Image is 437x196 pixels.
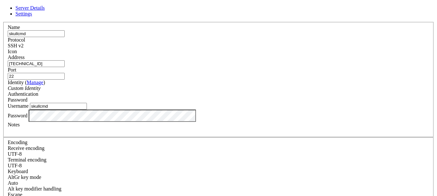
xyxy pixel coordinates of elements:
[3,14,353,19] x-row: the exact distribution terms for each program are described in the
[3,63,353,68] x-row: individual files in /usr/share/doc/*/copyright.
[8,174,41,180] label: Set the expected encoding for data received from the host. If the encodings do not match, visual ...
[8,145,44,151] label: Set the expected encoding for data received from the host. If the encodings do not match, visual ...
[8,91,38,97] label: Authentication
[27,80,43,85] a: Manage
[3,74,353,79] x-row: Ubuntu comes with ABSOLUTELY NO WARRANTY, to the extent permitted by
[8,169,28,174] label: Keyboard
[8,24,20,30] label: Name
[3,19,353,24] x-row: individual files in /usr/share/doc/*/copyright.
[8,151,22,157] span: UTF-8
[8,43,429,49] div: SSH v2
[3,101,353,107] x-row: $ sudo su -l
[8,186,61,191] label: Controls how the Alt key is handled. Escape: Send an ESC prefix. 8-Bit: Add 128 to the typed char...
[8,163,22,168] span: UTF-8
[3,79,353,85] x-row: applicable law.
[3,52,353,57] x-row: The programs included with the Ubuntu system are free software;
[3,96,353,101] x-row: Could not chdir to home directory /home/skullcmd: No such file or directory
[8,80,45,85] label: Identity
[15,11,32,16] a: Settings
[8,85,41,91] i: Custom Identity
[3,145,5,151] div: (0, 26)
[8,151,429,157] div: UTF-8
[15,5,45,11] a: Server Details
[8,30,65,37] input: Server Name
[3,118,353,123] x-row: WebSocket server settings:
[8,37,25,43] label: Protocol
[8,60,65,67] input: Host Name or IP
[8,97,429,103] div: Password
[8,67,16,73] label: Port
[8,97,27,103] span: Password
[8,157,46,162] label: The default terminal encoding. ISO-2022 enables character map translations (like graphics maps). ...
[8,73,65,80] input: Port Number
[30,103,87,110] input: Login Username
[25,80,45,85] span: ( )
[3,112,353,118] x-row: root@docker-ubuntu-s-2vcpu-4gb-nyc1-01:~# websockify --web /usr/share/novnc/ 6081 localhost:5901
[3,129,353,134] x-row: - Web server. Web root: /usr/share/novnc
[8,103,29,109] label: Username
[8,113,27,118] label: Password
[8,49,17,54] label: Icon
[3,35,353,41] x-row: applicable law.
[3,30,353,35] x-row: Ubuntu comes with ABSOLUTELY NO WARRANTY, to the extent permitted by
[3,90,353,96] x-row: Last login: [DATE] from [TECHNICAL_ID]
[8,43,23,48] span: SSH v2
[8,180,18,186] span: Auto
[8,140,27,145] label: Encoding
[3,123,353,129] x-row: - Listen on :6081
[8,122,20,127] label: Notes
[3,140,353,145] x-row: - proxying from :6081 to localhost:5901
[8,54,24,60] label: Address
[8,85,429,91] div: Custom Identity
[3,107,353,112] x-row: [sudo] password for skullcmd:
[8,180,429,186] div: Auto
[8,163,429,169] div: UTF-8
[3,8,353,14] x-row: The programs included with the Ubuntu system are free software;
[3,57,353,63] x-row: the exact distribution terms for each program are described in the
[3,134,353,140] x-row: - No SSL/TLS support (no cert file)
